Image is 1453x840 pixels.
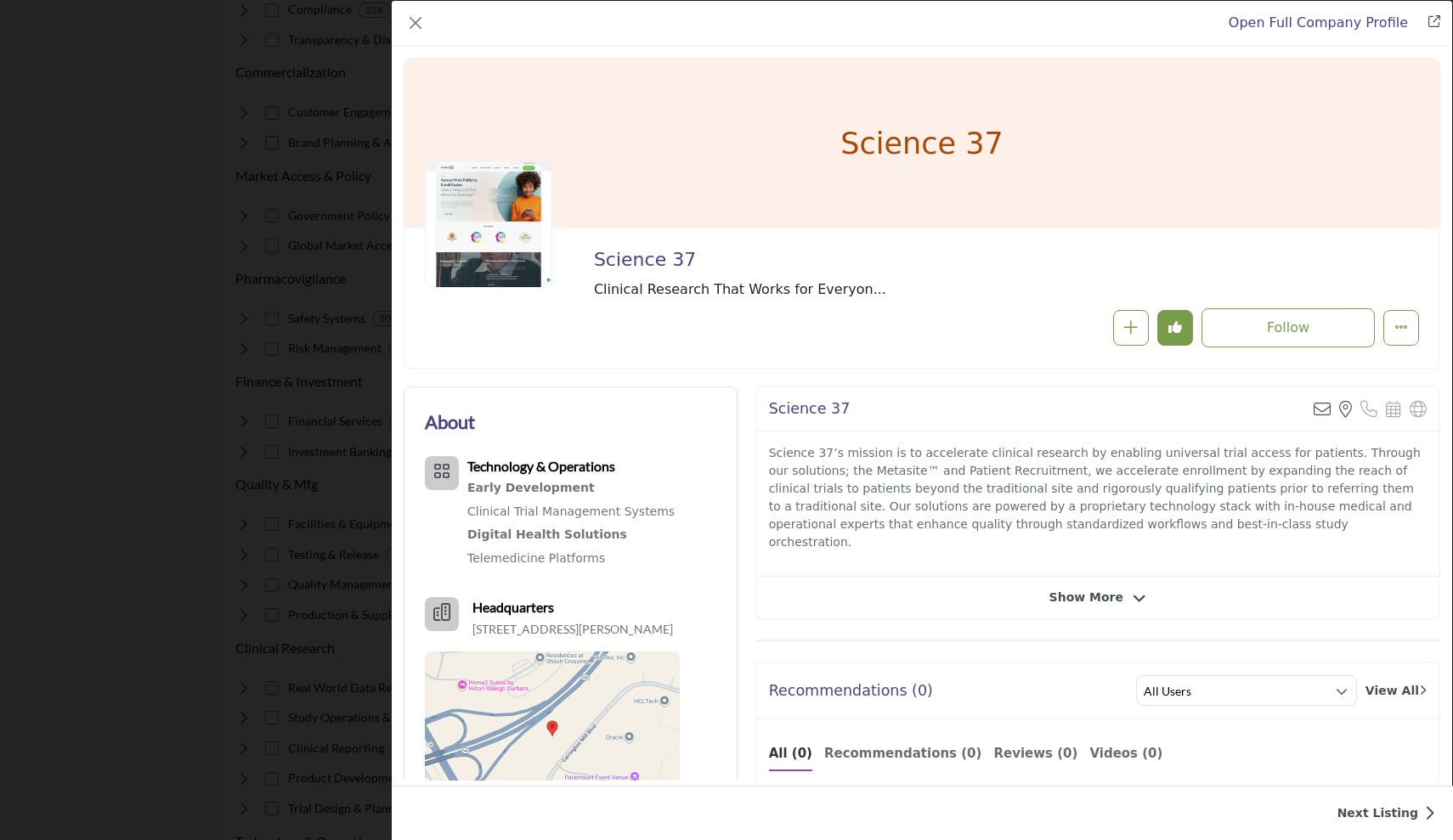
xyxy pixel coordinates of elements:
[425,651,680,821] img: Location Map
[472,597,554,617] b: Headquarters
[425,408,475,436] h2: About
[1229,14,1408,31] a: Redirect to science-37
[1337,804,1435,822] a: Next Listing
[425,161,552,288] img: science-37 logo
[1144,683,1191,700] h3: All Users
[472,621,673,638] p: [STREET_ADDRESS][PERSON_NAME]
[467,460,615,474] a: Technology & Operations
[467,551,605,565] a: Telemedicine Platforms
[467,458,615,474] b: Technology & Operations
[1157,310,1193,346] button: Redirect to login page
[769,400,851,418] h2: Science 37
[467,476,675,499] div: Planning and supporting startup clinical initiatives.
[1049,589,1123,606] span: Show More
[594,279,1138,300] span: Clinical Research That Works for Everyone
[467,523,675,546] div: Digital platforms improving patient engagement and care delivery.
[467,523,675,546] a: Digital Health Solutions
[1113,310,1149,346] button: Redirect to login page
[769,746,812,761] b: All (0)
[467,505,675,518] a: Clinical Trial Management Systems
[840,59,1003,228] h1: Science 37
[467,476,675,499] a: Early Development
[824,746,982,761] b: Recommendations (0)
[425,456,459,490] button: Category Icon
[594,249,1061,271] h2: Science 37
[1416,13,1440,33] a: Redirect to science-37
[1089,746,1162,761] b: Videos (0)
[993,746,1077,761] b: Reviews (0)
[1383,310,1419,346] button: More Options
[1365,682,1427,700] a: View All
[769,444,1427,551] p: Science 37’s mission is to accelerate clinical research by enabling universal trial access for pa...
[404,11,427,35] button: Close
[1136,675,1357,706] button: All Users
[1201,308,1375,347] button: Follow
[425,597,459,631] button: Headquarter icon
[769,682,933,700] h2: Recommendations (0)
